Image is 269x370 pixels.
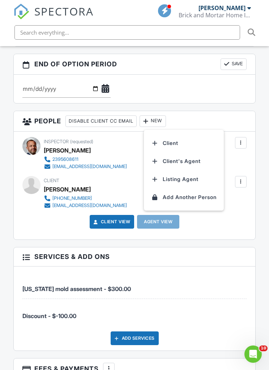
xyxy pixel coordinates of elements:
span: Discount - $-100.00 [22,312,76,320]
span: Client [44,178,59,183]
button: Save [221,58,247,70]
div: [PERSON_NAME] [44,145,91,156]
div: [EMAIL_ADDRESS][DOMAIN_NAME] [52,203,127,208]
li: Service: Florida mold assessment [22,272,247,299]
a: 2395608611 [44,156,127,163]
div: [PERSON_NAME] [198,4,245,12]
div: New [140,115,166,127]
div: [PHONE_NUMBER] [52,195,92,201]
div: Brick and Mortar Home Inspection Services [179,12,251,19]
div: [EMAIL_ADDRESS][DOMAIN_NAME] [52,164,127,169]
span: SPECTORA [34,4,94,19]
a: SPECTORA [13,10,94,25]
input: Search everything... [14,25,240,40]
a: Client View [92,218,131,225]
div: [PERSON_NAME] [44,184,91,195]
a: [EMAIL_ADDRESS][DOMAIN_NAME] [44,163,127,170]
span: End of Option Period [34,59,117,69]
img: The Best Home Inspection Software - Spectora [13,4,29,19]
div: Disable Client CC Email [65,115,137,127]
h3: Services & Add ons [14,247,255,266]
span: Inspector [44,139,69,144]
div: 2395608611 [52,157,78,162]
h3: People [14,111,255,132]
iframe: Intercom live chat [244,345,262,363]
span: (requested) [70,139,93,144]
div: Add Services [111,331,159,345]
a: [EMAIL_ADDRESS][DOMAIN_NAME] [44,202,127,209]
span: 10 [259,345,268,351]
a: [PHONE_NUMBER] [44,195,127,202]
li: Manual fee: Discount [22,299,247,326]
input: Select Date [22,80,111,98]
span: [US_STATE] mold assessment - $300.00 [22,285,131,292]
